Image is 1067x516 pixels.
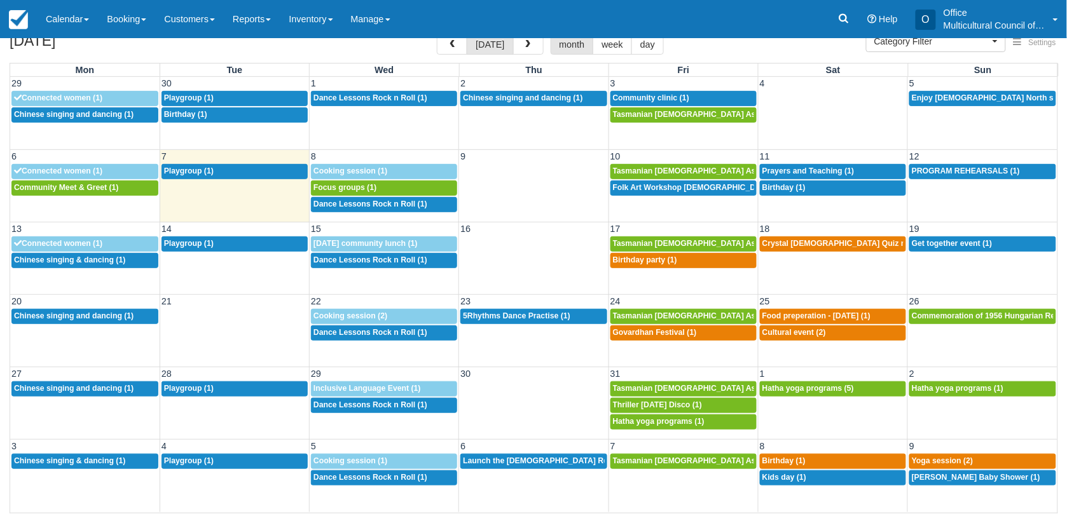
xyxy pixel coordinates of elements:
span: Tasmanian [DEMOGRAPHIC_DATA] Association -Weekly Praying (1) [613,456,864,465]
span: 6 [459,441,467,451]
span: Inclusive Language Event (1) [313,384,421,393]
i: Help [867,15,876,24]
span: 24 [609,296,622,306]
span: Connected women (1) [14,93,102,102]
span: Fri [678,65,689,75]
span: 22 [310,296,322,306]
span: Yoga session (2) [912,456,973,465]
a: Connected women (1) [11,236,158,252]
span: 19 [908,224,921,234]
span: 20 [10,296,23,306]
span: Playgroup (1) [164,384,214,393]
a: Cultural event (2) [760,325,906,341]
span: Prayers and Teaching (1) [762,166,855,175]
h2: [DATE] [10,33,170,57]
span: Cooking session (1) [313,456,387,465]
a: Kids day (1) [760,470,906,485]
span: 11 [759,151,771,161]
span: Folk Art Workshop [DEMOGRAPHIC_DATA] Community (1) [613,183,830,192]
span: Connected women (1) [14,239,102,248]
a: Chinese singing and dancing (1) [11,309,158,324]
span: Cooking session (2) [313,311,387,320]
span: Tasmanian [DEMOGRAPHIC_DATA] Association -Weekly Praying (1) [613,239,864,248]
span: 16 [459,224,472,234]
span: [PERSON_NAME] Baby Shower (1) [912,473,1040,482]
a: 5Rhythms Dance Practise (1) [460,309,607,324]
span: 5 [908,78,916,88]
a: Playgroup (1) [162,381,308,397]
a: Connected women (1) [11,164,158,179]
span: 21 [160,296,173,306]
span: Chinese singing and dancing (1) [14,110,134,119]
span: Chinese singing & dancing (1) [14,456,125,465]
span: 7 [160,151,168,161]
span: 6 [10,151,18,161]
span: 26 [908,296,921,306]
a: Prayers and Teaching (1) [760,164,906,179]
span: Birthday (1) [762,183,806,192]
a: Dance Lessons Rock n Roll (1) [311,197,457,212]
button: week [593,33,632,55]
span: Dance Lessons Rock n Roll (1) [313,93,427,102]
button: [DATE] [467,33,513,55]
span: Playgroup (1) [164,239,214,248]
span: 29 [310,369,322,379]
a: [DATE] community lunch (1) [311,236,457,252]
span: Playgroup (1) [164,456,214,465]
a: Thriller [DATE] Disco (1) [610,398,757,413]
span: Thu [526,65,542,75]
span: Dance Lessons Rock n Roll (1) [313,255,427,264]
span: Hatha yoga programs (1) [912,384,1003,393]
span: 30 [459,369,472,379]
span: Tasmanian [DEMOGRAPHIC_DATA] Association -Weekly Praying (1) [613,311,864,320]
span: Thriller [DATE] Disco (1) [613,400,702,409]
a: Hatha yoga programs (1) [610,414,757,430]
a: Tasmanian [DEMOGRAPHIC_DATA] Association -Weekly Praying (1) [610,309,757,324]
span: 2 [459,78,467,88]
span: 28 [160,369,173,379]
a: Tasmanian [DEMOGRAPHIC_DATA] Association -Weekly Praying (1) [610,164,757,179]
span: Chinese singing and dancing (1) [14,311,134,320]
span: Cultural event (2) [762,328,826,337]
a: Tasmanian [DEMOGRAPHIC_DATA] Association -Weekly Praying (1) [610,107,757,123]
span: 30 [160,78,173,88]
span: 4 [160,441,168,451]
p: Multicultural Council of [GEOGRAPHIC_DATA] [944,19,1045,32]
span: Tasmanian [DEMOGRAPHIC_DATA] Association -Weekly Praying (1) [613,110,864,119]
a: Hatha yoga programs (1) [909,381,1056,397]
a: Chinese singing and dancing (1) [460,91,607,106]
a: Playgroup (1) [162,164,308,179]
a: Enjoy [DEMOGRAPHIC_DATA] North service (3) [909,91,1056,106]
div: O [916,10,936,30]
a: Playgroup (1) [162,91,308,106]
img: checkfront-main-nav-mini-logo.png [9,10,28,29]
span: 1 [310,78,317,88]
span: Connected women (1) [14,166,102,175]
span: Focus groups (1) [313,183,376,192]
span: [DATE] community lunch (1) [313,239,418,248]
span: 10 [609,151,622,161]
span: Hatha yoga programs (1) [613,417,705,426]
span: 8 [310,151,317,161]
a: Cooking session (1) [311,164,457,179]
span: Settings [1029,38,1056,47]
span: 1 [759,369,766,379]
span: 3 [10,441,18,451]
span: Help [879,14,898,24]
span: Launch the [DEMOGRAPHIC_DATA] Register Tasmania Chapter. (2) [463,456,712,465]
a: Tasmanian [DEMOGRAPHIC_DATA] Association -Weekly Praying (1) [610,381,757,397]
a: Community clinic (1) [610,91,757,106]
span: Community Meet & Greet (1) [14,183,119,192]
span: 9 [459,151,467,161]
span: Kids day (1) [762,473,806,482]
span: Playgroup (1) [164,166,214,175]
a: PROGRAM REHEARSALS (1) [909,164,1056,179]
span: Mon [76,65,95,75]
span: 5Rhythms Dance Practise (1) [463,311,570,320]
span: Dance Lessons Rock n Roll (1) [313,200,427,208]
p: Office [944,6,1045,19]
span: Dance Lessons Rock n Roll (1) [313,400,427,409]
span: Tasmanian [DEMOGRAPHIC_DATA] Association -Weekly Praying (1) [613,384,864,393]
span: Playgroup (1) [164,93,214,102]
span: 9 [908,441,916,451]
